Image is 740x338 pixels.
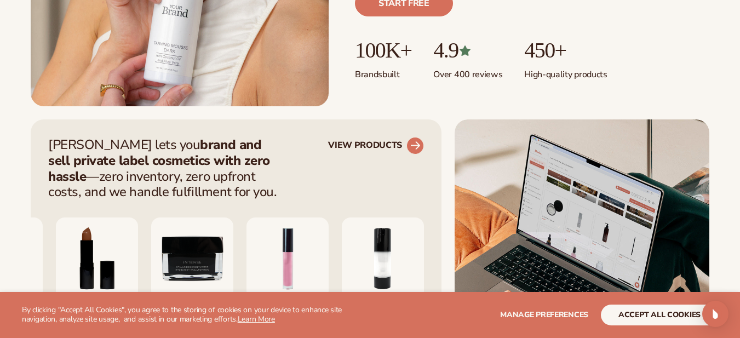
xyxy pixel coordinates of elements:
img: Moisturizing lotion. [342,217,424,300]
button: Manage preferences [500,305,588,325]
p: 100K+ [355,38,411,62]
p: 450+ [524,38,607,62]
strong: brand and sell private label cosmetics with zero hassle [48,136,270,185]
a: VIEW PRODUCTS [328,137,424,154]
button: accept all cookies [601,305,718,325]
p: 4.9 [433,38,502,62]
img: Moisturizer. [151,217,233,300]
span: Manage preferences [500,310,588,320]
img: Pink lip gloss. [246,217,329,300]
p: Over 400 reviews [433,62,502,81]
p: By clicking "Accept All Cookies", you agree to the storing of cookies on your device to enhance s... [22,306,365,324]
p: [PERSON_NAME] lets you —zero inventory, zero upfront costs, and we handle fulfillment for you. [48,137,284,200]
a: Learn More [238,314,275,324]
p: Brands built [355,62,411,81]
p: High-quality products [524,62,607,81]
div: Open Intercom Messenger [702,301,728,327]
img: Luxury cream lipstick. [56,217,138,300]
